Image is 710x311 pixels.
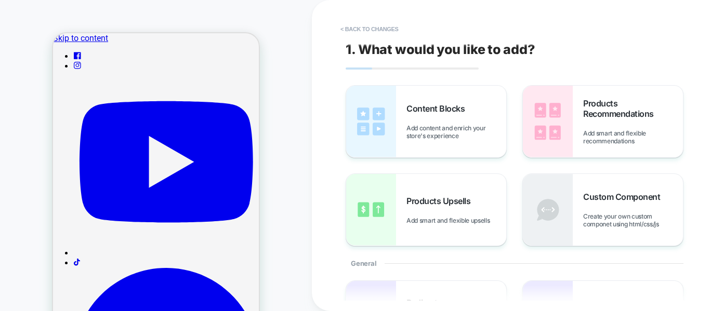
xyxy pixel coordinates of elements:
[21,18,28,28] a: Facebook
[583,212,683,228] span: Create your own custom componet using html/css/js
[21,215,206,225] a: YouTube
[583,192,665,202] span: Custom Component
[583,98,683,119] span: Products Recommendations
[346,246,683,280] div: General
[335,21,404,37] button: < Back to changes
[583,129,683,145] span: Add smart and flexible recommendations
[406,103,470,114] span: Content Blocks
[406,124,506,140] span: Add content and enrich your store's experience
[406,196,476,206] span: Products Upsells
[406,217,495,224] span: Add smart and flexible upsells
[406,298,442,308] span: Redirect
[21,225,28,235] a: TikTok
[346,42,535,57] span: 1. What would you like to add?
[21,28,28,38] a: Instagram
